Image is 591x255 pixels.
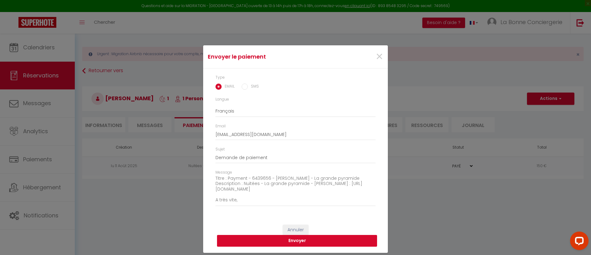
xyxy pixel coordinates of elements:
[215,123,226,129] label: Email
[208,52,322,61] h4: Envoyer le paiement
[376,47,383,66] span: ×
[222,84,235,90] label: EMAIL
[248,84,259,90] label: SMS
[283,225,308,235] button: Annuler
[215,75,225,80] label: Type
[215,146,225,152] label: Sujet
[217,235,377,247] button: Envoyer
[565,229,591,255] iframe: LiveChat chat widget
[376,50,383,64] button: Close
[215,97,229,102] label: Langue
[215,170,232,175] label: Message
